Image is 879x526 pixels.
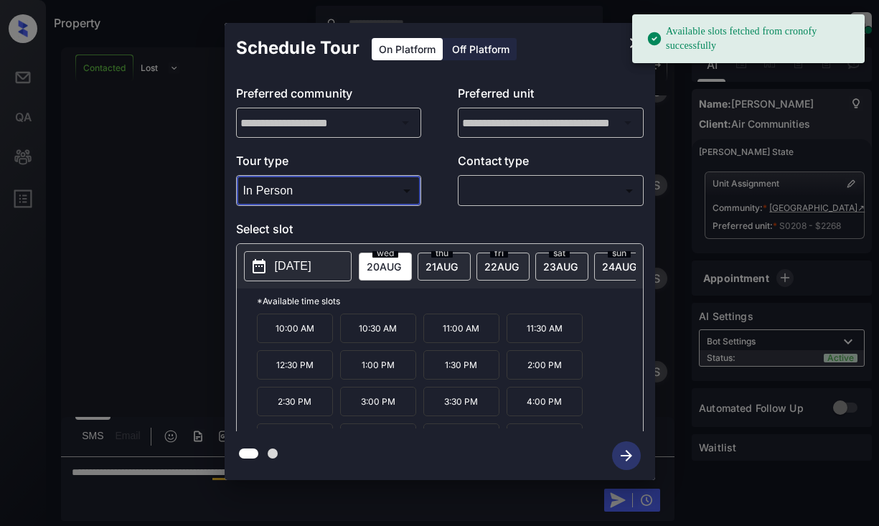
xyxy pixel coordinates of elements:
div: date-select [594,253,647,281]
p: 1:00 PM [340,350,416,380]
button: btn-next [603,437,649,474]
p: 12:30 PM [257,350,333,380]
button: [DATE] [244,251,352,281]
p: 11:30 AM [507,314,583,343]
p: 2:30 PM [257,387,333,416]
span: 20 AUG [367,260,401,273]
div: date-select [535,253,588,281]
span: 24 AUG [602,260,636,273]
p: 4:30 PM [257,423,333,453]
p: Preferred community [236,85,422,108]
button: close [621,29,649,57]
p: 1:30 PM [423,350,499,380]
p: 3:00 PM [340,387,416,416]
div: date-select [476,253,530,281]
h2: Schedule Tour [225,23,371,73]
span: wed [372,249,398,258]
p: 11:00 AM [423,314,499,343]
p: 5:00 PM [340,423,416,453]
p: 3:30 PM [423,387,499,416]
div: In Person [240,179,418,202]
div: Available slots fetched from cronofy successfully [647,19,853,59]
span: thu [431,249,453,258]
div: Off Platform [445,38,517,60]
span: fri [490,249,508,258]
span: 21 AUG [426,260,458,273]
span: sat [549,249,570,258]
p: 10:30 AM [340,314,416,343]
p: Tour type [236,152,422,175]
p: Contact type [458,152,644,175]
div: On Platform [372,38,443,60]
p: 5:30 PM [423,423,499,453]
span: 23 AUG [543,260,578,273]
span: 22 AUG [484,260,519,273]
p: Select slot [236,220,644,243]
p: Preferred unit [458,85,644,108]
p: *Available time slots [257,288,643,314]
div: date-select [359,253,412,281]
p: [DATE] [275,258,311,275]
p: 10:00 AM [257,314,333,343]
p: 2:00 PM [507,350,583,380]
p: 4:00 PM [507,387,583,416]
div: date-select [418,253,471,281]
span: sun [608,249,631,258]
p: 6:00 PM [507,423,583,453]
